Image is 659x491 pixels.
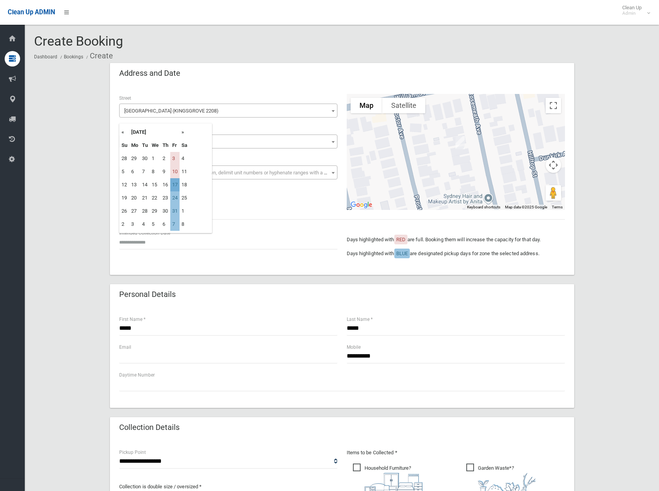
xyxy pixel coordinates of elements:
td: 14 [140,178,150,191]
span: 5 [119,135,337,148]
td: 11 [180,165,189,178]
td: 27 [129,205,140,218]
a: Open this area in Google Maps (opens a new window) [349,200,374,210]
td: 28 [140,205,150,218]
td: 30 [140,152,150,165]
button: Drag Pegman onto the map to open Street View [546,185,561,201]
td: 9 [161,165,170,178]
td: 20 [129,191,140,205]
td: 25 [180,191,189,205]
td: 8 [150,165,161,178]
th: Su [120,139,129,152]
td: 29 [129,152,140,165]
th: We [150,139,161,152]
td: 3 [170,152,180,165]
li: Create [84,49,113,63]
td: 17 [170,178,180,191]
span: Clean Up [618,5,649,16]
p: Days highlighted with are designated pickup days for zone the selected address. [347,249,565,258]
button: Show satellite imagery [382,98,425,113]
td: 7 [170,218,180,231]
span: 5 [121,136,335,147]
td: 2 [120,218,129,231]
th: Sa [180,139,189,152]
td: 3 [129,218,140,231]
td: 7 [140,165,150,178]
p: Days highlighted with are full. Booking them will increase the capacity for that day. [347,235,565,244]
td: 23 [161,191,170,205]
div: 5 Rosemeath Avenue, KINGSGROVE NSW 2208 [452,133,468,152]
header: Personal Details [110,287,185,302]
td: 6 [161,218,170,231]
td: 19 [120,191,129,205]
th: Fr [170,139,180,152]
td: 12 [120,178,129,191]
button: Keyboard shortcuts [467,205,500,210]
span: Create Booking [34,33,123,49]
th: Th [161,139,170,152]
th: « [120,126,129,139]
td: 1 [180,205,189,218]
span: Select the unit number from the dropdown, delimit unit numbers or hyphenate ranges with a comma [124,170,341,176]
td: 1 [150,152,161,165]
td: 31 [170,205,180,218]
td: 5 [120,165,129,178]
small: Admin [622,10,642,16]
th: Tu [140,139,150,152]
header: Collection Details [110,420,189,435]
span: Map data ©2025 Google [505,205,547,209]
td: 4 [180,152,189,165]
td: 26 [120,205,129,218]
td: 29 [150,205,161,218]
td: 2 [161,152,170,165]
td: 10 [170,165,180,178]
th: Mo [129,139,140,152]
td: 13 [129,178,140,191]
td: 15 [150,178,161,191]
td: 16 [161,178,170,191]
td: 4 [140,218,150,231]
button: Show street map [351,98,382,113]
button: Map camera controls [546,157,561,173]
td: 6 [129,165,140,178]
td: 30 [161,205,170,218]
td: 18 [180,178,189,191]
th: » [180,126,189,139]
img: Google [349,200,374,210]
span: Clean Up ADMIN [8,9,55,16]
td: 22 [150,191,161,205]
a: Bookings [64,54,83,60]
td: 21 [140,191,150,205]
span: RED [396,237,406,242]
td: 24 [170,191,180,205]
a: Dashboard [34,54,57,60]
span: Rosemeath Avenue (KINGSGROVE 2208) [121,106,335,116]
span: Rosemeath Avenue (KINGSGROVE 2208) [119,104,337,118]
a: Terms (opens in new tab) [552,205,563,209]
th: [DATE] [129,126,180,139]
td: 5 [150,218,161,231]
p: Items to be Collected * [347,448,565,457]
td: 8 [180,218,189,231]
td: 28 [120,152,129,165]
button: Toggle fullscreen view [546,98,561,113]
header: Address and Date [110,66,190,81]
span: BLUE [396,251,408,256]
